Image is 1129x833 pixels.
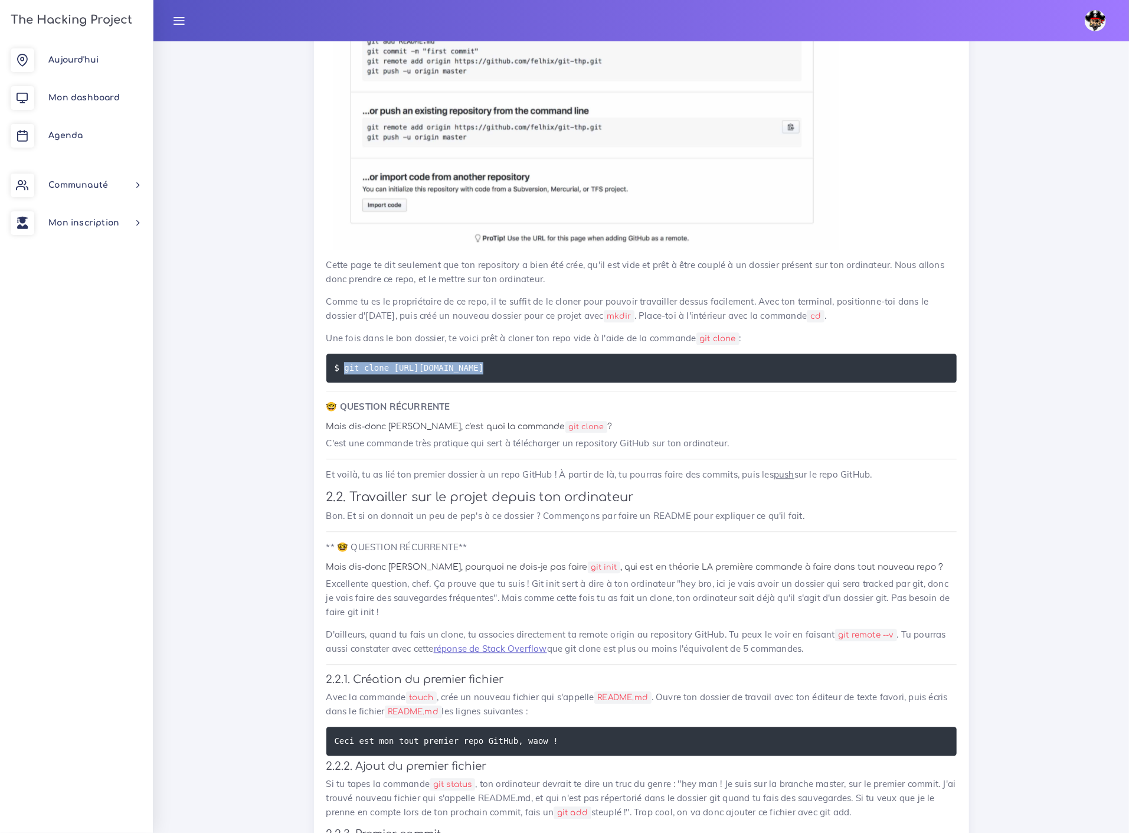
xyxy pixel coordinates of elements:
[48,218,119,227] span: Mon inscription
[335,734,562,747] code: Ceci est mon tout premier repo GitHub, waow !
[326,760,957,773] h4: 2.2.2. Ajout du premier fichier
[326,295,957,323] p: Comme tu es le propriétaire de ce repo, il te suffit de le cloner pour pouvoir travailler dessus ...
[48,93,120,102] span: Mon dashboard
[1085,10,1106,31] img: avatar
[326,468,957,482] p: Et voilà, tu as lié ton premier dossier à un repo GitHub ! À partir de là, tu pourras faire des c...
[807,310,824,322] code: cd
[835,629,897,641] code: git remote --v
[385,705,442,718] code: README.md
[326,401,450,412] strong: 🤓 QUESTION RÉCURRENTE
[434,643,547,654] a: réponse de Stack Overflow
[326,436,957,450] p: C'est une commande très pratique qui sert à télécharger un repository GitHub sur ton ordinateur.
[326,690,957,718] p: Avec la commande , crée un nouveau fichier qui s'appelle . Ouvre ton dossier de travail avec ton ...
[326,673,957,686] h4: 2.2.1. Création du premier fichier
[326,540,957,554] p: ** 🤓 QUESTION RÉCURRENTE**
[326,258,957,286] p: Cette page te dit seulement que ton repository a bien été crée, qu'il est vide et prêt à être cou...
[326,777,957,819] p: Si tu tapes la commande , ton ordinateur devrait te dire un truc du genre : "hey man ! Je suis su...
[335,361,487,374] code: $ git clone [URL][DOMAIN_NAME]
[774,469,794,480] u: push
[48,181,108,190] span: Communauté
[48,131,83,140] span: Agenda
[326,331,957,345] p: Une fois dans le bon dossier, te voici prêt à cloner ton repo vide à l'aide de la commande :
[554,806,591,819] code: git add
[48,55,99,64] span: Aujourd'hui
[326,628,957,656] p: D'ailleurs, quand tu fais un clone, tu associes directement ta remote origin au repository GitHub...
[406,691,437,704] code: touch
[594,691,652,704] code: README.md
[430,778,475,790] code: git status
[326,422,957,432] h6: Mais dis-donc [PERSON_NAME], c'est quoi la commande ?
[326,509,957,523] p: Bon. Et si on donnait un peu de pep's à ce dossier ? Commençons par faire un README pour explique...
[565,421,607,433] code: git clone
[326,490,957,505] h3: 2.2. Travailler sur le projet depuis ton ordinateur
[696,332,739,345] code: git clone
[7,14,132,27] h3: The Hacking Project
[326,563,957,573] h6: Mais dis-donc [PERSON_NAME], pourquoi ne dois-je pas faire , qui est en théorie LA première comma...
[326,577,957,619] p: Excellente question, chef. Ça prouve que tu suis ! Git init sert à dire à ton ordinateur "hey bro...
[588,561,620,573] code: git init
[604,310,634,322] code: mkdir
